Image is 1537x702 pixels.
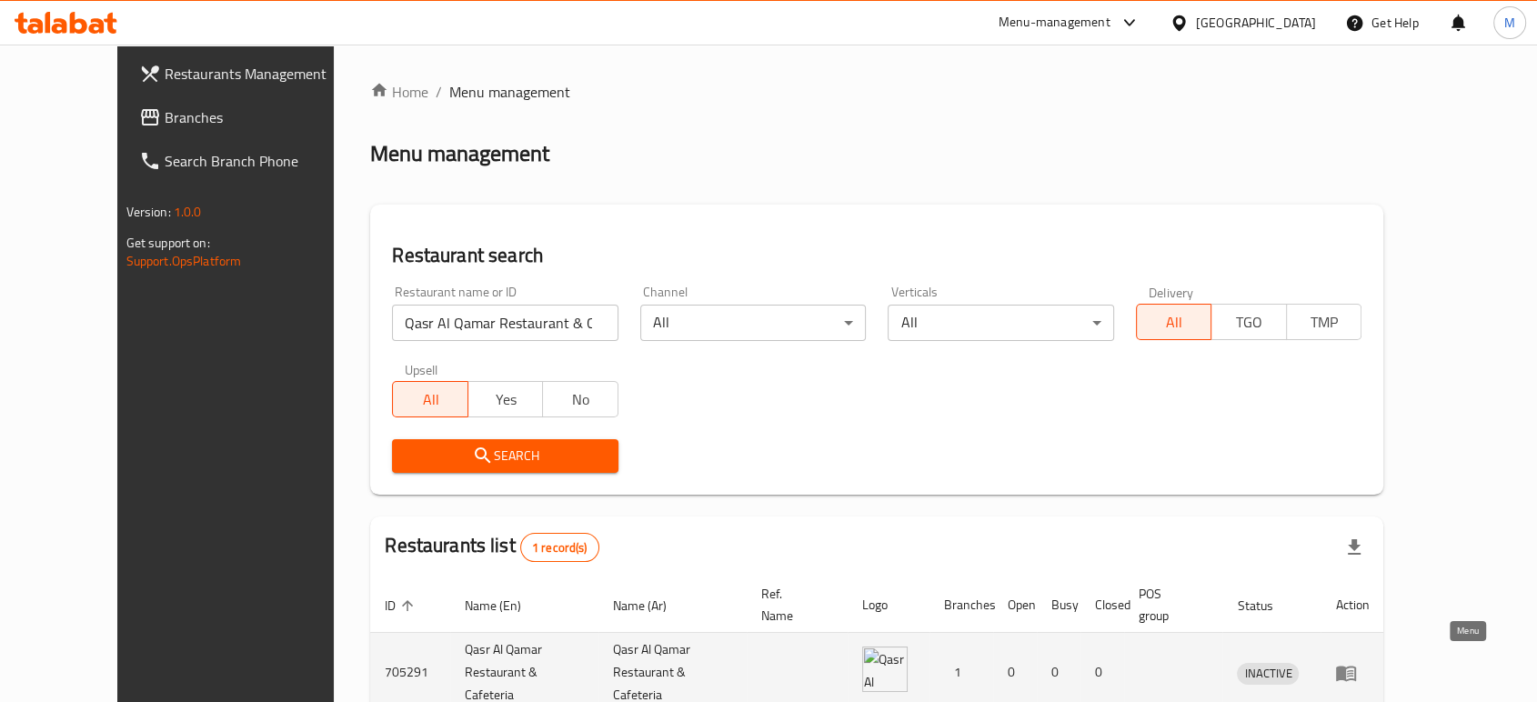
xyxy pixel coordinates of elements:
[385,595,419,617] span: ID
[1080,577,1124,633] th: Closed
[400,386,461,413] span: All
[392,381,468,417] button: All
[1196,13,1316,33] div: [GEOGRAPHIC_DATA]
[1294,309,1355,336] span: TMP
[1504,13,1515,33] span: M
[125,95,374,139] a: Branches
[521,539,598,557] span: 1 record(s)
[1144,309,1205,336] span: All
[392,439,618,473] button: Search
[385,532,598,562] h2: Restaurants list
[126,200,171,224] span: Version:
[125,52,374,95] a: Restaurants Management
[370,139,549,168] h2: Menu management
[126,249,242,273] a: Support.OpsPlatform
[640,305,867,341] div: All
[467,381,544,417] button: Yes
[1219,309,1280,336] span: TGO
[392,305,618,341] input: Search for restaurant name or ID..
[405,363,438,376] label: Upsell
[1286,304,1362,340] button: TMP
[542,381,618,417] button: No
[126,231,210,255] span: Get support on:
[1332,526,1376,569] div: Export file
[848,577,929,633] th: Logo
[476,386,537,413] span: Yes
[125,139,374,183] a: Search Branch Phone
[407,445,604,467] span: Search
[436,81,442,103] li: /
[165,63,359,85] span: Restaurants Management
[1037,577,1080,633] th: Busy
[1139,583,1201,627] span: POS group
[449,81,570,103] span: Menu management
[520,533,599,562] div: Total records count
[1237,595,1296,617] span: Status
[999,12,1110,34] div: Menu-management
[1211,304,1287,340] button: TGO
[993,577,1037,633] th: Open
[1136,304,1212,340] button: All
[392,242,1361,269] h2: Restaurant search
[929,577,993,633] th: Branches
[165,150,359,172] span: Search Branch Phone
[1149,286,1194,298] label: Delivery
[465,595,545,617] span: Name (En)
[1237,663,1299,684] span: INACTIVE
[862,647,908,692] img: Qasr Al Qamar Restaurant & Cafeteria
[165,106,359,128] span: Branches
[174,200,202,224] span: 1.0.0
[370,81,428,103] a: Home
[550,386,611,413] span: No
[888,305,1114,341] div: All
[1237,663,1299,685] div: INACTIVE
[370,81,1383,103] nav: breadcrumb
[761,583,825,627] span: Ref. Name
[613,595,690,617] span: Name (Ar)
[1321,577,1383,633] th: Action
